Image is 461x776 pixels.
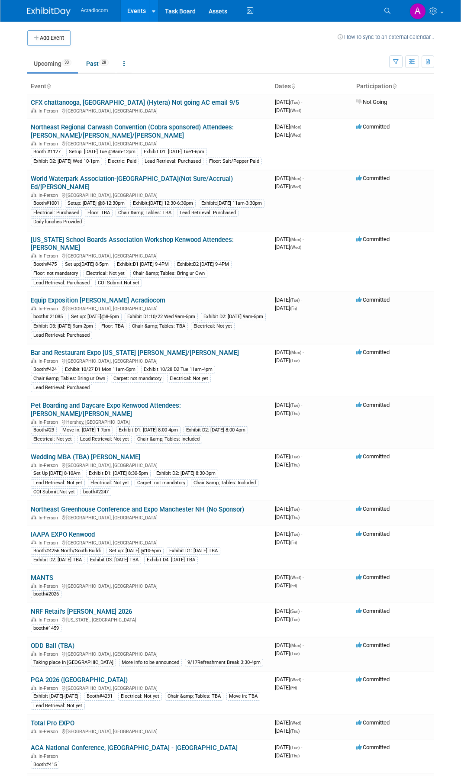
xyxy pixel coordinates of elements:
[31,625,61,632] div: booth#1459
[275,99,302,105] span: [DATE]
[31,506,244,513] a: Northeast Greenhouse Conference and Expo Manchester NH (No Sponsor)
[154,470,218,477] div: Exhibit D2: [DATE] 8:30-3pm
[356,642,390,648] span: Committed
[31,488,77,496] div: COI Submit:Not yet
[174,261,232,268] div: Exhibit:D2 [DATE] 9-4PM
[275,506,302,512] span: [DATE]
[291,83,295,90] a: Sort by Start Date
[31,141,36,145] img: In-Person Event
[31,453,140,461] a: Wedding MBA (TBA) [PERSON_NAME]
[356,608,390,614] span: Committed
[116,209,174,217] div: Chair &amp; Tables: TBA
[80,55,115,72] a: Past28
[27,55,78,72] a: Upcoming33
[290,609,300,614] span: (Sun)
[31,279,92,287] div: Lead Retrieval: Purchased
[31,218,84,226] div: Daily lunches Provided
[87,556,141,564] div: Exhibit D3: [DATE] TBA
[31,148,63,156] div: Booth #1127
[39,729,61,734] span: In-Person
[31,357,268,364] div: [GEOGRAPHIC_DATA], [GEOGRAPHIC_DATA]
[184,426,248,434] div: Exhibit D2: [DATE] 8:00-4pm
[31,108,36,113] img: In-Person Event
[31,617,36,621] img: In-Person Event
[301,99,302,105] span: -
[31,261,59,268] div: Booth#475
[356,123,390,130] span: Committed
[290,540,297,545] span: (Fri)
[31,426,57,434] div: Booth#23
[31,305,268,312] div: [GEOGRAPHIC_DATA], [GEOGRAPHIC_DATA]
[290,125,301,129] span: (Mon)
[275,236,304,242] span: [DATE]
[301,608,302,614] span: -
[275,582,297,589] span: [DATE]
[356,506,390,512] span: Committed
[39,686,61,691] span: In-Person
[290,753,300,758] span: (Thu)
[290,358,300,363] span: (Tue)
[290,184,301,189] span: (Wed)
[290,583,297,588] span: (Fri)
[275,728,300,734] span: [DATE]
[31,608,132,615] a: NRF Retail's [PERSON_NAME] 2026
[60,426,113,434] div: Move in: [DATE] 1-7pm
[31,209,82,217] div: Electrical: Purchased
[353,79,434,94] th: Participation
[31,107,268,114] div: [GEOGRAPHIC_DATA], [GEOGRAPHIC_DATA]
[275,514,300,520] span: [DATE]
[271,79,353,94] th: Dates
[199,200,264,207] div: Exhibit:[DATE] 11am-3:30pm
[84,270,127,277] div: Electrical: Not yet
[301,296,302,303] span: -
[31,175,233,191] a: World Waterpark Association-[GEOGRAPHIC_DATA](Not Sure/Accrual) Ed/[PERSON_NAME]
[31,123,234,139] a: Northeast Regional Carwash Convention (Cobra sponsored) Attendees: [PERSON_NAME]/[PERSON_NAME]/[P...
[275,357,300,364] span: [DATE]
[39,651,61,657] span: In-Person
[31,349,239,357] a: Bar and Restaurant Expo [US_STATE] [PERSON_NAME]/[PERSON_NAME]
[356,175,390,181] span: Committed
[31,753,36,758] img: In-Person Event
[81,7,108,13] span: Acradiocom
[39,540,61,546] span: In-Person
[275,539,297,545] span: [DATE]
[392,83,397,90] a: Sort by Participation Type
[68,313,122,321] div: Set up: [DATE]@8-5pm
[275,608,302,614] span: [DATE]
[86,470,151,477] div: Exhibit D1: [DATE] 8:30-5pm
[130,200,196,207] div: Exhibit:[DATE] 12:30-6:30pm
[290,651,300,656] span: (Tue)
[290,245,301,250] span: (Wed)
[275,531,302,537] span: [DATE]
[31,366,59,374] div: Booth#424
[31,358,36,363] img: In-Person Event
[130,270,207,277] div: Chair &amp; Tables: Bring ur Own
[39,419,61,425] span: In-Person
[66,148,138,156] div: Setup: [DATE] Tue @8am-12pm
[31,158,102,165] div: Exhibit D2: [DATE] Wed 10-1pm
[31,729,36,733] img: In-Person Event
[31,547,103,555] div: Booth#4256 North/South Buildi
[303,175,304,181] span: -
[31,582,268,589] div: [GEOGRAPHIC_DATA], [GEOGRAPHIC_DATA]
[301,744,302,750] span: -
[39,463,61,468] span: In-Person
[356,574,390,580] span: Committed
[31,556,84,564] div: Exhibit D2: [DATE] TBA
[31,375,108,383] div: Chair &amp; Tables: Bring ur Own
[31,574,53,582] a: MANTS
[111,375,164,383] div: Carpet: not mandatory
[356,453,390,460] span: Committed
[191,479,258,487] div: Chair &amp; Tables: Included
[119,659,182,667] div: More info to be announced
[46,83,51,90] a: Sort by Event Name
[226,692,260,700] div: Move in: TBA
[31,583,36,588] img: In-Person Event
[31,140,268,147] div: [GEOGRAPHIC_DATA], [GEOGRAPHIC_DATA]
[106,547,164,555] div: Set up: [DATE] @10-5pm
[31,692,81,700] div: Exhibit [DATE]-[DATE]
[301,402,302,408] span: -
[167,547,220,555] div: Exhibit D1: [DATE] TBA
[290,686,297,690] span: (Fri)
[290,677,301,682] span: (Wed)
